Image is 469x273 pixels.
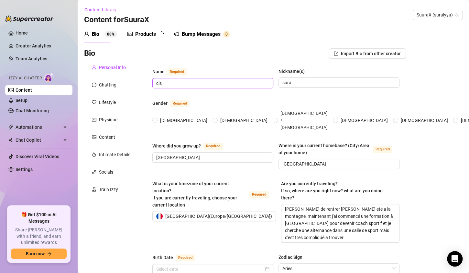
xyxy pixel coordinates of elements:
span: notification [174,31,179,36]
span: Required [176,254,195,261]
textarea: [PERSON_NAME] de rentrer [PERSON_NAME] ete a la montagne, maintenant j'ai commencé une formation ... [281,204,399,242]
img: Chat Copilot [8,138,13,142]
button: Import Bio from other creator [329,48,406,59]
span: [DEMOGRAPHIC_DATA] [398,117,451,124]
a: Setup [16,98,27,103]
input: Birth Date [156,266,264,273]
span: thunderbolt [8,125,14,130]
span: Chat Copilot [16,135,61,145]
span: user [92,65,96,70]
span: picture [92,135,96,139]
span: [DEMOGRAPHIC_DATA] [338,117,390,124]
a: Home [16,30,28,35]
div: Socials [99,168,113,176]
div: Chatting [99,81,116,88]
h3: Content for SuuraX [84,15,149,25]
span: Required [203,143,223,150]
div: Name [152,68,165,75]
label: Nickname(s) [278,68,309,75]
span: [GEOGRAPHIC_DATA] ( Europe/[GEOGRAPHIC_DATA] ) [165,211,272,221]
span: 🎁 Get $100 in AI Messages [11,212,67,224]
div: Personal Info [99,64,126,71]
input: Where is your current homebase? (City/Area of your home) [282,160,394,167]
div: Intimate Details [99,151,130,158]
label: Birth Date [152,254,202,261]
span: Required [373,146,392,153]
span: heart [92,100,96,105]
span: Are you currently traveling? If so, where are you right now? what are you doing there? [281,181,383,200]
span: link [92,170,96,174]
div: Gender [152,100,168,107]
div: Birth Date [152,254,173,261]
span: message [92,83,96,87]
button: Earn nowarrow-right [11,248,67,259]
span: Required [167,68,187,76]
a: Settings [16,167,33,172]
input: Where did you grow up? [156,154,268,161]
sup: 0 [223,31,230,37]
span: import [334,51,338,56]
span: Required [249,191,269,198]
input: Nickname(s) [282,79,394,86]
span: Content Library [84,7,116,12]
a: Content [16,87,32,93]
span: Earn now [26,251,45,256]
img: logo-BBDzfeDw.svg [5,15,54,22]
div: Nickname(s) [278,68,305,75]
span: [DEMOGRAPHIC_DATA] [158,117,210,124]
span: user [84,31,89,36]
input: Name [156,80,268,87]
div: Where did you grow up? [152,142,201,149]
a: Discover Viral Videos [16,154,59,159]
label: Zodiac Sign [278,254,307,261]
a: Team Analytics [16,56,47,61]
sup: 88% [104,31,117,37]
label: Where did you grow up? [152,142,230,150]
span: [DEMOGRAPHIC_DATA] [218,117,270,124]
div: Bio [92,30,99,38]
div: Physique [99,116,117,123]
label: Where is your current homebase? (City/Area of your home) [278,142,399,156]
span: [DEMOGRAPHIC_DATA] / [DEMOGRAPHIC_DATA] [278,110,330,131]
span: Izzy AI Chatter [9,75,42,81]
button: Content Library [84,5,122,15]
label: Gender [152,99,197,107]
a: Chat Monitoring [16,108,49,113]
span: experiment [92,187,96,192]
label: Name [152,68,194,76]
div: Train Izzy [99,186,118,193]
span: picture [127,31,133,36]
span: What is your timezone of your current location? If you are currently traveling, choose your curre... [152,181,237,207]
img: fr [156,213,163,219]
div: Products [135,30,156,38]
span: arrow-right [47,251,52,256]
span: fire [92,152,96,157]
span: idcard [92,117,96,122]
span: Automations [16,122,61,132]
div: Lifestyle [99,99,116,106]
img: AI Chatter [44,73,54,82]
a: Creator Analytics [16,41,67,51]
span: Required [170,100,190,107]
div: Bump Messages [182,30,221,38]
span: loading [158,31,164,36]
h3: Bio [84,48,95,59]
span: SuuraX (suralyya) [417,10,459,20]
span: team [455,13,459,17]
div: Content [99,134,115,141]
span: Share [PERSON_NAME] with a friend, and earn unlimited rewards [11,227,67,246]
div: Zodiac Sign [278,254,302,261]
div: Where is your current homebase? (City/Area of your home) [278,142,370,156]
span: Import Bio from other creator [341,51,401,56]
div: Open Intercom Messenger [447,251,463,267]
